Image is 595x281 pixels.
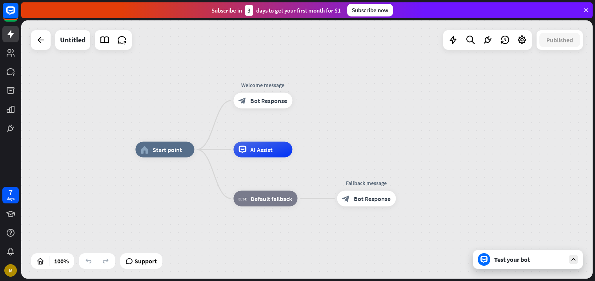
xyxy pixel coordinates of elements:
div: 100% [52,255,71,267]
div: M [4,264,17,277]
span: AI Assist [250,146,273,154]
i: block_bot_response [342,195,350,203]
div: 3 [245,5,253,16]
i: home_2 [140,146,149,154]
span: Bot Response [354,195,391,203]
div: Subscribe in days to get your first month for $1 [211,5,341,16]
div: 7 [9,189,13,196]
i: block_fallback [238,195,247,203]
div: Subscribe now [347,4,393,16]
div: Untitled [60,30,86,50]
button: Open LiveChat chat widget [6,3,30,27]
div: Fallback message [331,179,402,187]
div: Test your bot [494,256,565,263]
div: days [7,196,15,201]
span: Support [135,255,157,267]
div: Welcome message [227,81,298,89]
a: 7 days [2,187,19,203]
i: block_bot_response [238,97,246,105]
span: Start point [153,146,182,154]
button: Published [539,33,580,47]
span: Default fallback [251,195,292,203]
span: Bot Response [250,97,287,105]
